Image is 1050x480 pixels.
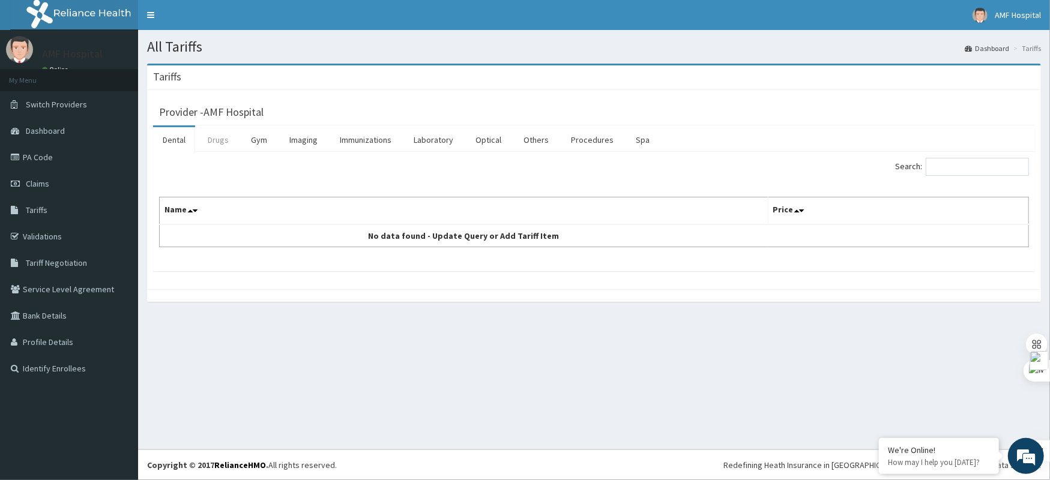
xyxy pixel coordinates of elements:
p: AMF Hospital [42,49,103,59]
a: Laboratory [404,127,463,152]
td: No data found - Update Query or Add Tariff Item [160,224,768,247]
a: Drugs [198,127,238,152]
a: Gym [241,127,277,152]
span: Dashboard [26,125,65,136]
img: User Image [973,8,988,23]
div: Redefining Heath Insurance in [GEOGRAPHIC_DATA] using Telemedicine and Data Science! [723,459,1041,471]
a: Others [514,127,558,152]
a: RelianceHMO [214,460,266,470]
a: Optical [466,127,511,152]
footer: All rights reserved. [138,449,1050,480]
a: Procedures [561,127,623,152]
th: Price [768,197,1028,225]
th: Name [160,197,768,225]
a: Imaging [280,127,327,152]
span: Switch Providers [26,99,87,110]
a: Dashboard [965,43,1009,53]
a: Spa [626,127,659,152]
strong: Copyright © 2017 . [147,460,268,470]
h1: All Tariffs [147,39,1041,55]
span: AMF Hospital [995,10,1041,20]
label: Search: [895,158,1029,176]
div: Chat with us now [62,67,202,83]
div: Minimize live chat window [197,6,226,35]
a: Immunizations [330,127,401,152]
input: Search: [926,158,1029,176]
p: How may I help you today? [888,457,990,467]
h3: Provider - AMF Hospital [159,107,264,118]
span: We're online! [70,151,166,272]
span: Claims [26,178,49,189]
span: Tariffs [26,205,47,215]
img: User Image [6,36,33,63]
li: Tariffs [1010,43,1041,53]
img: d_794563401_company_1708531726252_794563401 [22,60,49,90]
div: We're Online! [888,445,990,455]
span: Tariff Negotiation [26,257,87,268]
a: Online [42,65,71,74]
textarea: Type your message and hit 'Enter' [6,328,229,370]
h3: Tariffs [153,71,181,82]
a: Dental [153,127,195,152]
